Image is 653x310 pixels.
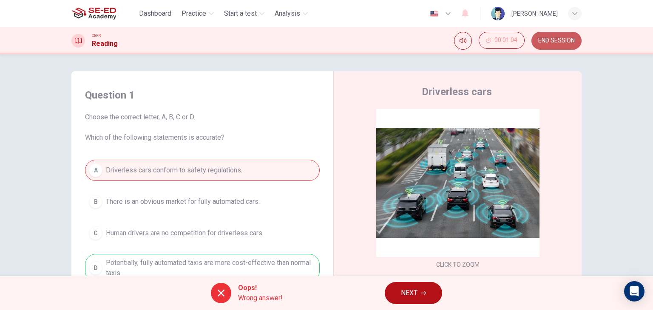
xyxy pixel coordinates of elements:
span: Analysis [275,8,300,19]
button: Start a test [221,6,268,21]
img: Profile picture [491,7,505,20]
button: 00:01:04 [479,32,525,49]
button: Dashboard [136,6,175,21]
button: NEXT [385,282,442,304]
span: CEFR [92,33,101,39]
div: Open Intercom Messenger [624,281,644,302]
span: Start a test [224,8,257,19]
div: Hide [479,32,525,50]
span: 00:01:04 [494,37,517,44]
img: SE-ED Academy logo [71,5,116,22]
div: Mute [454,32,472,50]
button: END SESSION [531,32,582,50]
h1: Reading [92,39,118,49]
h4: Driverless cars [422,85,492,99]
span: Oops! [238,283,283,293]
span: Choose the correct letter, A, B, C or D. Which of the following statements is accurate? [85,112,320,143]
span: Dashboard [139,8,171,19]
img: en [429,11,440,17]
span: Wrong answer! [238,293,283,303]
button: Analysis [271,6,311,21]
div: [PERSON_NAME] [511,8,558,19]
a: SE-ED Academy logo [71,5,136,22]
span: END SESSION [538,37,575,44]
span: NEXT [401,287,417,299]
button: Practice [178,6,217,21]
h4: Question 1 [85,88,320,102]
span: Practice [182,8,206,19]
